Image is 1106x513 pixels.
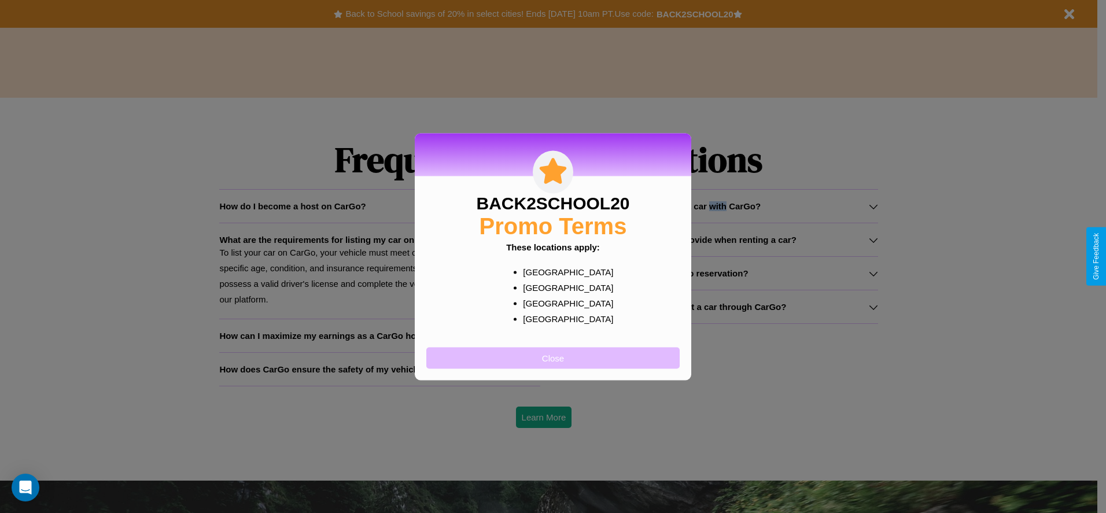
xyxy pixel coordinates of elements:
div: Give Feedback [1092,233,1100,280]
h3: BACK2SCHOOL20 [476,193,629,213]
h2: Promo Terms [480,213,627,239]
b: These locations apply: [506,242,600,252]
button: Close [426,347,680,368]
p: [GEOGRAPHIC_DATA] [523,264,606,279]
p: [GEOGRAPHIC_DATA] [523,279,606,295]
p: [GEOGRAPHIC_DATA] [523,311,606,326]
div: Open Intercom Messenger [12,474,39,501]
p: [GEOGRAPHIC_DATA] [523,295,606,311]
